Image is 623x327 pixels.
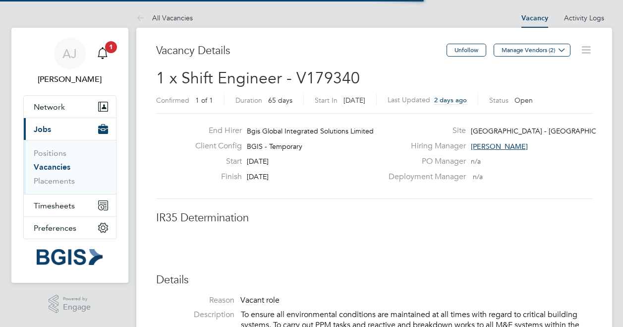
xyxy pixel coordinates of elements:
a: Positions [34,148,66,158]
img: bgis-logo-retina.png [37,249,102,265]
span: Bgis Global Integrated Solutions Limited [247,127,374,135]
label: Finish [187,172,242,182]
span: Open [514,96,533,105]
span: BGIS - Temporary [247,142,302,151]
div: Jobs [24,140,116,194]
button: Network [24,96,116,118]
label: Reason [156,295,234,306]
a: 1 [93,38,113,69]
button: Manage Vendors (2) [494,44,570,57]
span: AJ [62,47,77,60]
label: Status [489,96,509,105]
span: Preferences [34,223,76,233]
span: Jobs [34,125,51,134]
label: PO Manager [383,156,466,167]
label: Site [383,126,466,136]
span: Engage [63,303,91,312]
a: Vacancy [521,14,548,22]
span: Vacant role [240,295,280,305]
span: [DATE] [343,96,365,105]
span: Adam Janes [23,73,116,85]
span: 2 days ago [434,96,467,104]
button: Unfollow [447,44,486,57]
nav: Main navigation [11,28,128,283]
span: 1 [105,41,117,53]
label: Last Updated [388,95,430,104]
a: Go to home page [23,249,116,265]
label: Start In [315,96,338,105]
a: Placements [34,176,75,186]
span: [PERSON_NAME] [471,142,528,151]
label: Description [156,310,234,320]
span: [DATE] [247,172,269,181]
a: AJ[PERSON_NAME] [23,38,116,85]
button: Preferences [24,217,116,239]
label: Confirmed [156,96,189,105]
span: [GEOGRAPHIC_DATA] - [GEOGRAPHIC_DATA] [471,127,620,135]
button: Timesheets [24,195,116,216]
span: Network [34,102,65,112]
h3: IR35 Determination [156,211,592,225]
span: 1 x Shift Engineer - V179340 [156,68,360,88]
span: n/a [471,157,481,166]
a: Vacancies [34,162,70,172]
label: End Hirer [187,126,242,136]
span: [DATE] [247,157,269,166]
h3: Details [156,273,592,287]
label: Deployment Manager [383,172,466,182]
a: Activity Logs [564,13,604,22]
h3: Vacancy Details [156,44,447,58]
span: 65 days [268,96,292,105]
span: 1 of 1 [195,96,213,105]
label: Hiring Manager [383,141,466,151]
a: Powered byEngage [49,295,91,314]
span: Powered by [63,295,91,303]
label: Start [187,156,242,167]
label: Client Config [187,141,242,151]
label: Duration [235,96,262,105]
a: All Vacancies [136,13,193,22]
button: Jobs [24,118,116,140]
span: n/a [473,172,483,181]
span: Timesheets [34,201,75,210]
